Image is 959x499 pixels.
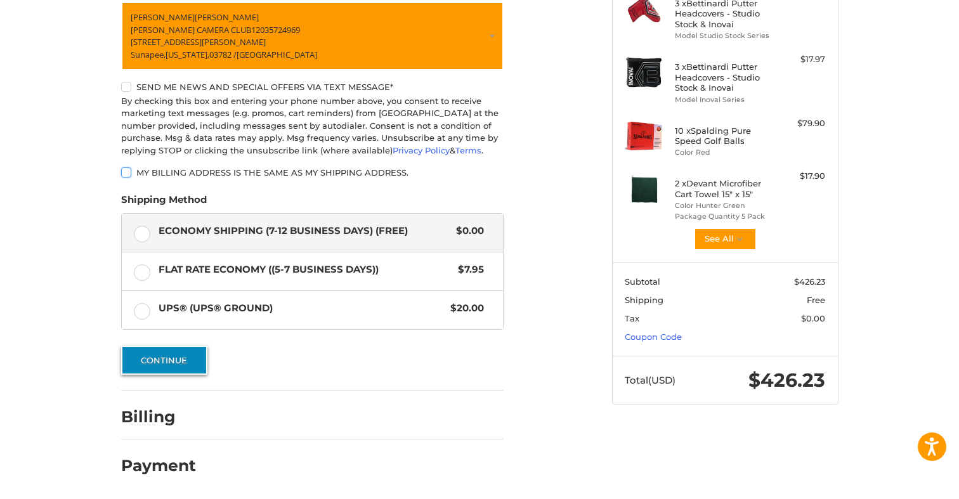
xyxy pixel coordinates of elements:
li: Color Red [675,147,772,158]
li: Model Studio Stock Series [675,30,772,41]
h2: Payment [121,456,196,476]
a: Terms [455,145,481,155]
h4: 10 x Spalding Pure Speed Golf Balls [675,126,772,146]
a: Coupon Code [625,332,682,342]
span: $7.95 [452,262,485,277]
span: 12035724969 [251,24,300,36]
span: Flat Rate Economy ((5-7 Business Days)) [159,262,452,277]
label: Send me news and special offers via text message* [121,82,504,92]
span: Economy Shipping (7-12 Business Days) (Free) [159,224,450,238]
span: Shipping [625,295,663,305]
a: Privacy Policy [393,145,450,155]
span: [PERSON_NAME] [131,11,195,23]
span: 03782 / [209,49,237,60]
span: Free [807,295,825,305]
h2: Billing [121,407,195,427]
div: By checking this box and entering your phone number above, you consent to receive marketing text ... [121,95,504,157]
legend: Shipping Method [121,193,207,213]
div: $17.90 [775,170,825,183]
span: $426.23 [794,276,825,287]
span: Tax [625,313,639,323]
span: $426.23 [748,368,825,392]
span: [PERSON_NAME] CAMERA CLUB [131,24,251,36]
span: Sunapee, [131,49,166,60]
span: [GEOGRAPHIC_DATA] [237,49,317,60]
button: See All [694,228,757,250]
span: UPS® (UPS® Ground) [159,301,445,316]
span: [STREET_ADDRESS][PERSON_NAME] [131,36,266,48]
div: $79.90 [775,117,825,130]
li: Package Quantity 5 Pack [675,211,772,222]
div: $17.97 [775,53,825,66]
li: Color Hunter Green [675,200,772,211]
span: Subtotal [625,276,660,287]
span: $20.00 [445,301,485,316]
button: Continue [121,346,207,375]
span: Total (USD) [625,374,675,386]
label: My billing address is the same as my shipping address. [121,167,504,178]
h4: 3 x Bettinardi Putter Headcovers - Studio Stock & Inovai [675,62,772,93]
h4: 2 x Devant Microfiber Cart Towel 15" x 15" [675,178,772,199]
li: Model Inovai Series [675,94,772,105]
span: $0.00 [801,313,825,323]
span: [US_STATE], [166,49,209,60]
span: $0.00 [450,224,485,238]
span: [PERSON_NAME] [195,11,259,23]
a: Enter or select a different address [121,2,504,70]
